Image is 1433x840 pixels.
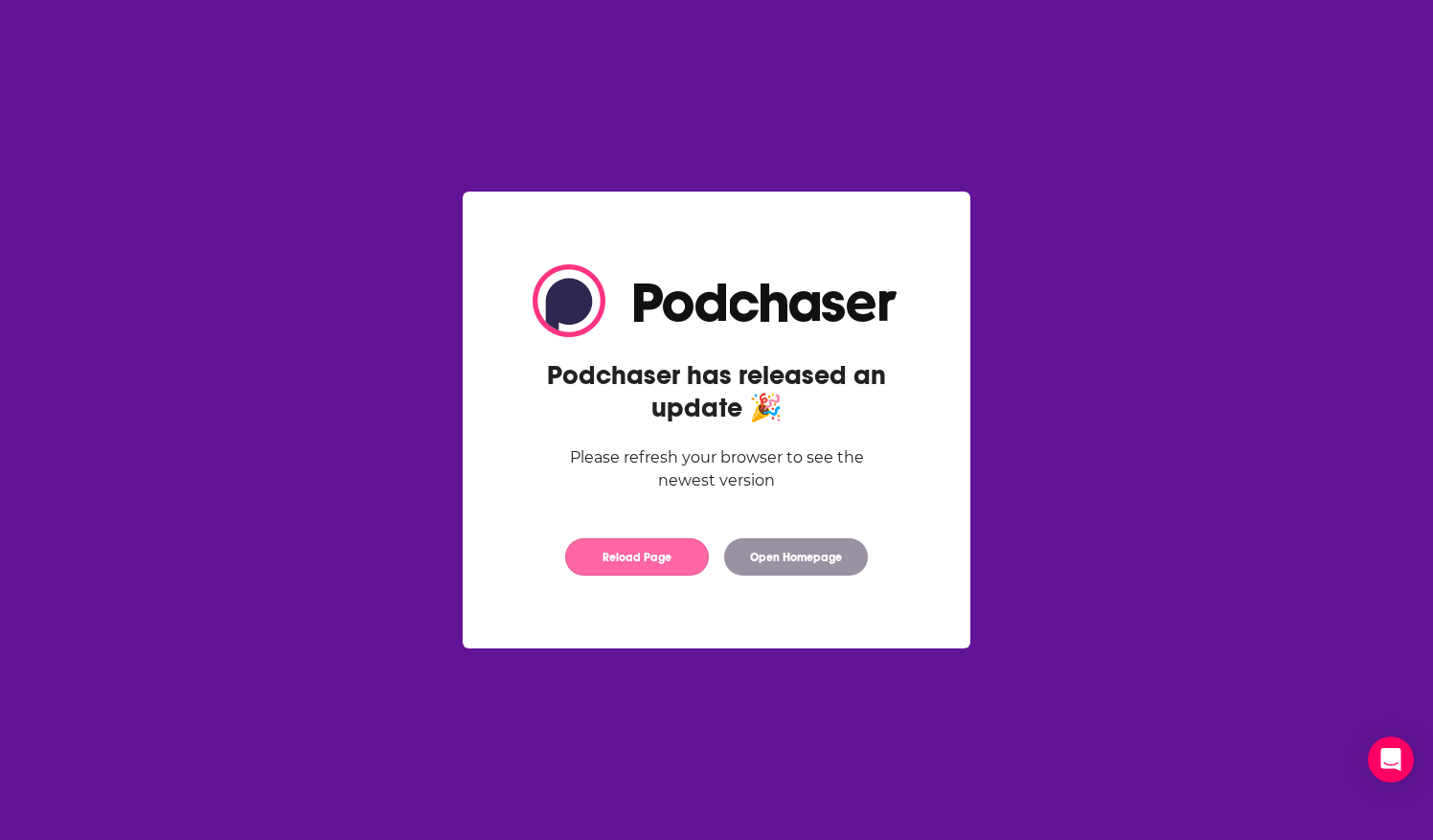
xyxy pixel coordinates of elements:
[533,359,900,424] h2: Podchaser has released an update 🎉
[533,264,900,337] img: Logo
[565,538,709,576] button: Reload Page
[1368,737,1414,783] div: Open Intercom Messenger
[724,538,868,576] button: Open Homepage
[533,446,900,492] div: Please refresh your browser to see the newest version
